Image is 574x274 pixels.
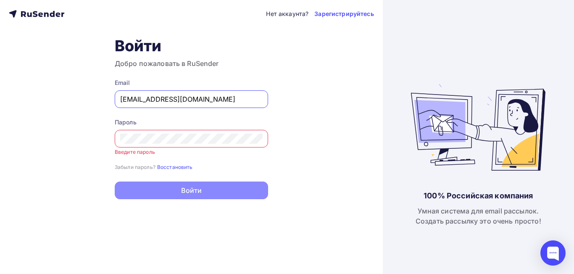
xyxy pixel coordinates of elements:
[115,79,268,87] div: Email
[115,58,268,68] h3: Добро пожаловать в RuSender
[115,182,268,199] button: Войти
[266,10,308,18] div: Нет аккаунта?
[314,10,374,18] a: Зарегистрируйтесь
[157,163,193,170] a: Восстановить
[120,94,263,104] input: Укажите свой email
[115,164,155,170] small: Забыли пароль?
[157,164,193,170] small: Восстановить
[424,191,533,201] div: 100% Российская компания
[416,206,541,226] div: Умная система для email рассылок. Создать рассылку это очень просто!
[115,37,268,55] h1: Войти
[115,118,268,126] div: Пароль
[115,149,155,155] small: Введите пароль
